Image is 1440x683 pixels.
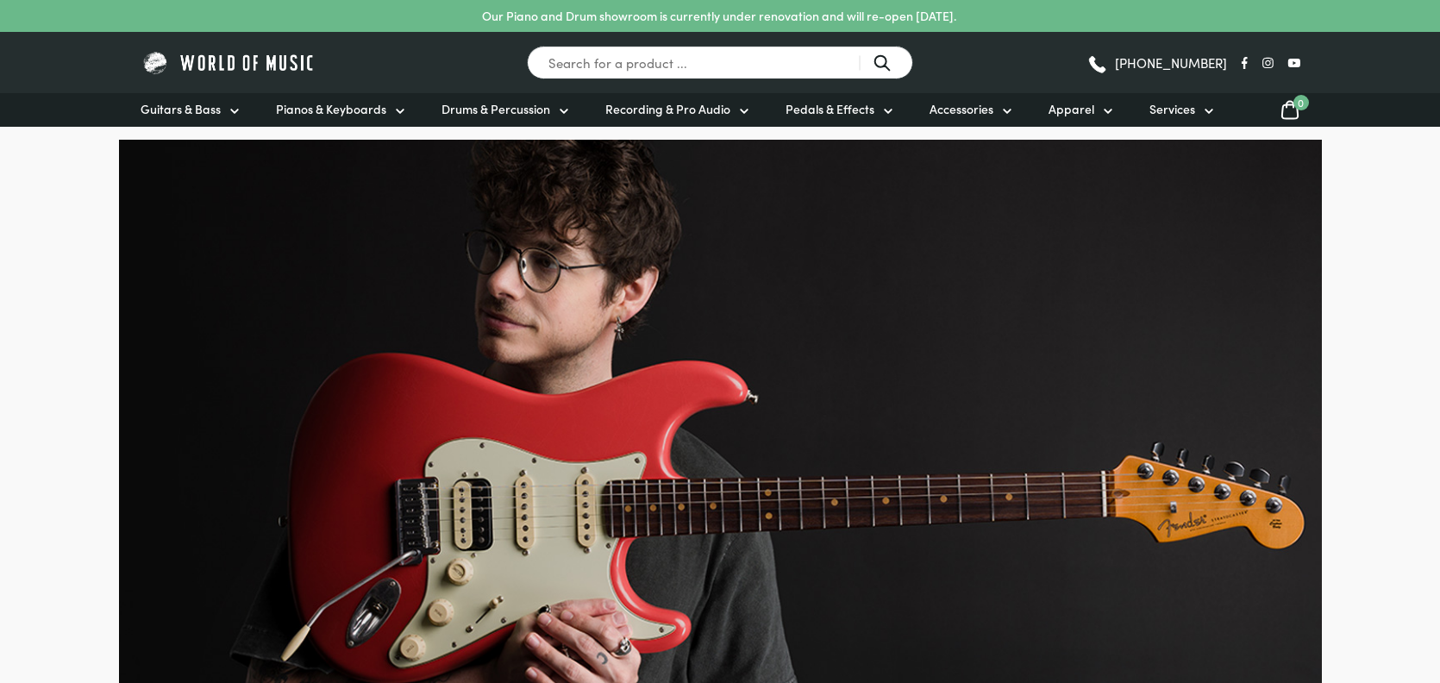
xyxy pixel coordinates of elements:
iframe: Chat with our support team [1190,493,1440,683]
span: Drums & Percussion [441,100,550,118]
img: World of Music [141,49,317,76]
p: Our Piano and Drum showroom is currently under renovation and will re-open [DATE]. [482,7,956,25]
span: Recording & Pro Audio [605,100,730,118]
input: Search for a product ... [527,46,913,79]
span: Services [1149,100,1195,118]
span: Pianos & Keyboards [276,100,386,118]
span: 0 [1293,95,1309,110]
span: Apparel [1049,100,1094,118]
span: Pedals & Effects [786,100,874,118]
span: Accessories [930,100,993,118]
span: [PHONE_NUMBER] [1115,56,1227,69]
span: Guitars & Bass [141,100,221,118]
a: [PHONE_NUMBER] [1086,50,1227,76]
